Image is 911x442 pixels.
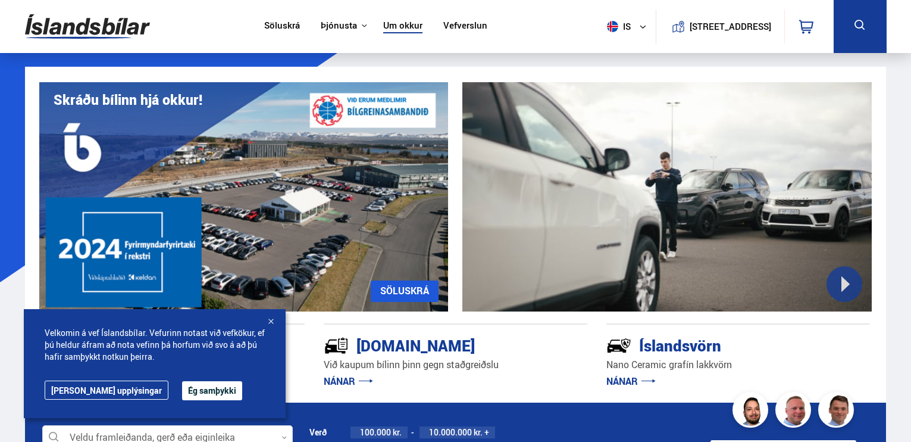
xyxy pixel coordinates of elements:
[606,333,631,358] img: -Svtn6bYgwAsiwNX.svg
[360,427,391,438] span: 100.000
[39,82,449,312] img: eKx6w-_Home_640_.png
[182,381,242,400] button: Ég samþykki
[484,428,489,437] span: +
[474,428,483,437] span: kr.
[393,428,402,437] span: kr.
[54,92,202,108] h1: Skráðu bílinn hjá okkur!
[662,10,778,43] a: [STREET_ADDRESS]
[606,358,870,372] p: Nano Ceramic grafín lakkvörn
[324,334,545,355] div: [DOMAIN_NAME]
[25,7,150,46] img: G0Ugv5HjCgRt.svg
[371,281,439,302] a: SÖLUSKRÁ
[324,333,349,358] img: tr5P-W3DuiFaO7aO.svg
[820,394,856,429] img: FbJEzSuNWCJXmdc-.webp
[324,358,587,372] p: Við kaupum bílinn þinn gegn staðgreiðslu
[607,21,618,32] img: svg+xml;base64,PHN2ZyB4bWxucz0iaHR0cDovL3d3dy53My5vcmcvMjAwMC9zdmciIHdpZHRoPSI1MTIiIGhlaWdodD0iNT...
[321,20,357,32] button: Þjónusta
[606,334,828,355] div: Íslandsvörn
[324,375,373,388] a: NÁNAR
[694,21,767,32] button: [STREET_ADDRESS]
[45,381,168,400] a: [PERSON_NAME] upplýsingar
[264,20,300,33] a: Söluskrá
[383,20,422,33] a: Um okkur
[734,394,770,429] img: nhp88E3Fdnt1Opn2.png
[309,428,327,437] div: Verð
[777,394,813,429] img: siFngHWaQ9KaOqBr.png
[606,375,656,388] a: NÁNAR
[45,327,265,363] span: Velkomin á vef Íslandsbílar. Vefurinn notast við vefkökur, ef þú heldur áfram að nota vefinn þá h...
[602,9,656,44] button: is
[443,20,487,33] a: Vefverslun
[602,21,632,32] span: is
[429,427,472,438] span: 10.000.000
